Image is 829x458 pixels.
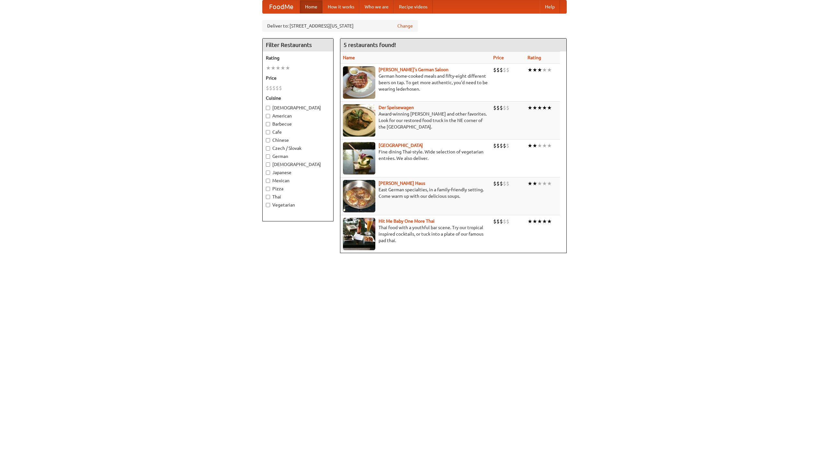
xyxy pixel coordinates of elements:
li: $ [496,180,500,187]
li: ★ [537,66,542,73]
li: ★ [532,104,537,111]
label: Vegetarian [266,202,330,208]
a: Rating [528,55,541,60]
li: $ [493,180,496,187]
a: [PERSON_NAME] Haus [379,181,425,186]
a: FoodMe [263,0,300,13]
li: $ [506,180,509,187]
h5: Cuisine [266,95,330,101]
h5: Price [266,75,330,81]
li: ★ [528,104,532,111]
p: Thai food with a youthful bar scene. Try our tropical inspired cocktails, or tuck into a plate of... [343,224,488,244]
a: Price [493,55,504,60]
li: ★ [542,180,547,187]
p: Award-winning [PERSON_NAME] and other favorites. Look for our restored food truck in the NE corne... [343,111,488,130]
li: ★ [542,66,547,73]
li: $ [496,142,500,149]
label: American [266,113,330,119]
input: Czech / Slovak [266,146,270,151]
li: ★ [271,64,276,72]
li: $ [493,218,496,225]
img: esthers.jpg [343,66,375,99]
label: Pizza [266,185,330,192]
li: $ [500,66,503,73]
a: [GEOGRAPHIC_DATA] [379,143,423,148]
a: Recipe videos [394,0,433,13]
p: Fine dining Thai-style. Wide selection of vegetarian entrées. We also deliver. [343,149,488,162]
li: ★ [547,142,552,149]
img: speisewagen.jpg [343,104,375,137]
label: Barbecue [266,121,330,127]
li: $ [266,84,269,92]
img: babythai.jpg [343,218,375,250]
a: Who we are [359,0,394,13]
li: ★ [547,218,552,225]
li: ★ [280,64,285,72]
li: ★ [528,142,532,149]
label: German [266,153,330,160]
label: Mexican [266,177,330,184]
li: $ [503,104,506,111]
li: ★ [547,180,552,187]
label: Chinese [266,137,330,143]
a: [PERSON_NAME]'s German Saloon [379,67,449,72]
label: Japanese [266,169,330,176]
label: [DEMOGRAPHIC_DATA] [266,105,330,111]
li: ★ [542,104,547,111]
li: $ [506,104,509,111]
a: Name [343,55,355,60]
li: ★ [532,180,537,187]
li: $ [493,66,496,73]
a: Change [397,23,413,29]
div: Deliver to: [STREET_ADDRESS][US_STATE] [262,20,418,32]
li: ★ [532,66,537,73]
li: $ [496,66,500,73]
li: ★ [266,64,271,72]
li: $ [503,66,506,73]
li: $ [500,218,503,225]
li: $ [496,218,500,225]
li: ★ [528,218,532,225]
input: Mexican [266,179,270,183]
input: Chinese [266,138,270,142]
li: ★ [285,64,290,72]
li: $ [493,142,496,149]
li: $ [272,84,276,92]
input: [DEMOGRAPHIC_DATA] [266,162,270,167]
li: ★ [542,142,547,149]
li: $ [276,84,279,92]
input: Barbecue [266,122,270,126]
li: $ [269,84,272,92]
h4: Filter Restaurants [263,39,333,51]
input: Cafe [266,130,270,134]
input: Pizza [266,187,270,191]
li: ★ [532,218,537,225]
img: kohlhaus.jpg [343,180,375,212]
li: ★ [537,104,542,111]
p: East German specialties, in a family-friendly setting. Come warm up with our delicious soups. [343,186,488,199]
li: $ [500,104,503,111]
li: ★ [542,218,547,225]
li: $ [500,142,503,149]
h5: Rating [266,55,330,61]
img: satay.jpg [343,142,375,174]
li: ★ [528,180,532,187]
li: ★ [537,218,542,225]
li: $ [500,180,503,187]
p: German home-cooked meals and fifty-eight different beers on tap. To get more authentic, you'd nee... [343,73,488,92]
li: ★ [537,142,542,149]
li: $ [506,142,509,149]
li: ★ [528,66,532,73]
li: ★ [547,104,552,111]
li: $ [493,104,496,111]
a: Der Speisewagen [379,105,414,110]
input: [DEMOGRAPHIC_DATA] [266,106,270,110]
label: Thai [266,194,330,200]
a: Hit Me Baby One More Thai [379,218,435,224]
label: Cafe [266,129,330,135]
li: ★ [276,64,280,72]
